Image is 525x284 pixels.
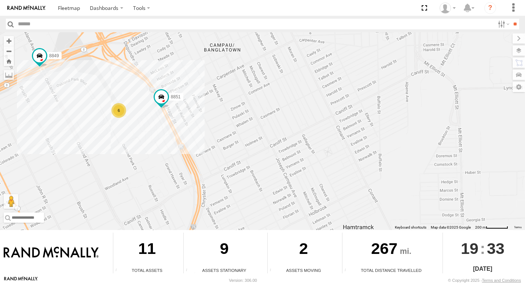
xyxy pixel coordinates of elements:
[4,36,14,46] button: Zoom in
[4,56,14,66] button: Zoom Home
[268,233,339,267] div: 2
[171,94,181,99] span: 8851
[482,278,521,283] a: Terms and Conditions
[4,46,14,56] button: Zoom out
[443,265,522,273] div: [DATE]
[495,19,511,29] label: Search Filter Options
[113,268,124,273] div: Total number of Enabled Assets
[342,267,440,273] div: Total Distance Travelled
[487,233,504,264] span: 33
[4,194,18,209] button: Drag Pegman onto the map to open Street View
[448,278,521,283] div: © Copyright 2025 -
[184,233,265,267] div: 9
[7,6,45,11] img: rand-logo.svg
[443,233,522,264] div: :
[4,277,38,284] a: Visit our Website
[475,225,486,229] span: 200 m
[4,70,14,80] label: Measure
[431,225,471,229] span: Map data ©2025 Google
[461,233,478,264] span: 19
[513,82,525,92] label: Map Settings
[229,278,257,283] div: Version: 306.00
[342,233,440,267] div: 267
[514,226,522,229] a: Terms (opens in new tab)
[342,268,353,273] div: Total distance travelled by all assets within specified date range and applied filters
[49,53,59,58] span: 8849
[184,267,265,273] div: Assets Stationary
[484,2,496,14] i: ?
[268,268,279,273] div: Total number of assets current in transit.
[111,103,126,118] div: 6
[4,247,99,259] img: Rand McNally
[473,225,510,230] button: Map Scale: 200 m per 57 pixels
[113,267,181,273] div: Total Assets
[184,268,195,273] div: Total number of assets current stationary.
[437,3,458,14] div: Valeo Dash
[268,267,339,273] div: Assets Moving
[395,225,426,230] button: Keyboard shortcuts
[113,233,181,267] div: 11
